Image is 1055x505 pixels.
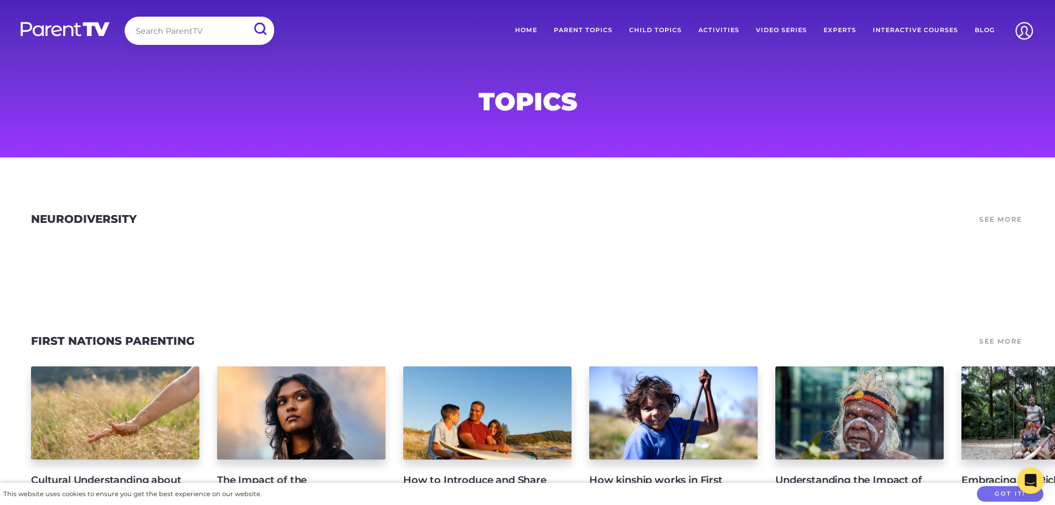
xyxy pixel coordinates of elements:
a: Parent Topics [545,17,621,44]
div: Open Intercom Messenger [1017,467,1044,494]
img: parenttv-logo-white.4c85aaf.svg [19,21,111,37]
a: First Nations Parenting [31,334,194,348]
h4: Understanding the Impact of The Stolen Generation [775,473,926,503]
h4: Cultural Understanding about Connection to Country [31,473,182,503]
a: Interactive Courses [864,17,966,44]
div: This website uses cookies to ensure you get the best experience on our website. [3,488,261,500]
a: See More [977,333,1024,349]
a: Video Series [748,17,815,44]
input: Search ParentTV [125,17,274,45]
a: Blog [966,17,1003,44]
input: Submit [245,17,274,42]
img: Account [1010,17,1038,45]
a: Experts [815,17,864,44]
h4: How kinship works in First Nations Family Cultures [589,473,740,503]
a: Activities [690,17,748,44]
button: Got it! [977,486,1043,502]
h1: Topics [261,90,795,113]
a: Home [507,17,545,44]
a: See More [977,212,1024,227]
a: Neurodiversity [31,212,137,226]
a: Child Topics [621,17,690,44]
